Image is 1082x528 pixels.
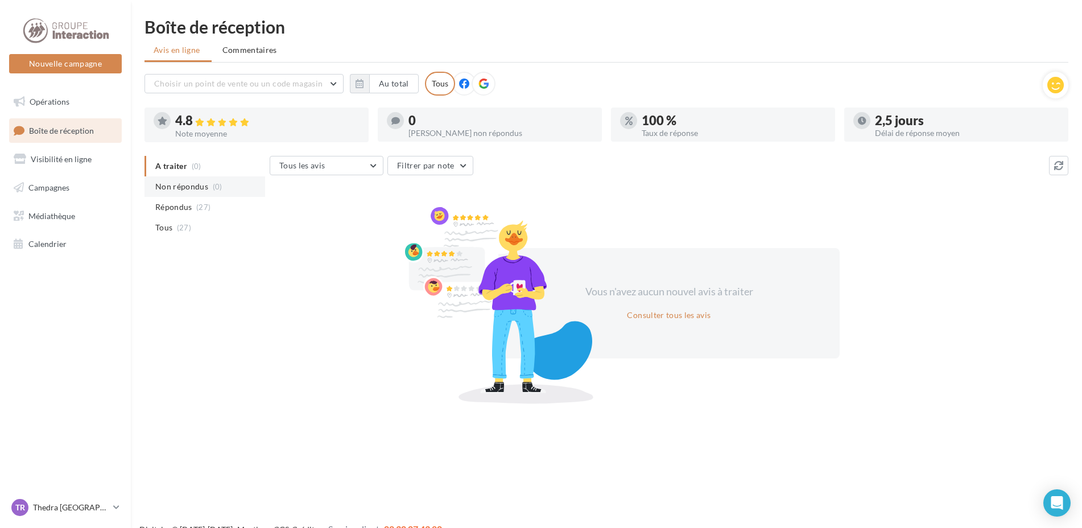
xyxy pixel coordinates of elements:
[9,54,122,73] button: Nouvelle campagne
[387,156,473,175] button: Filtrer par note
[7,232,124,256] a: Calendrier
[350,74,419,93] button: Au total
[144,74,344,93] button: Choisir un point de vente ou un code magasin
[425,72,455,96] div: Tous
[642,114,826,127] div: 100 %
[155,201,192,213] span: Répondus
[196,203,210,212] span: (27)
[28,239,67,249] span: Calendrier
[279,160,325,170] span: Tous les avis
[875,114,1059,127] div: 2,5 jours
[7,118,124,143] a: Boîte de réception
[7,147,124,171] a: Visibilité en ligne
[175,130,360,138] div: Note moyenne
[29,125,94,135] span: Boîte de réception
[177,223,191,232] span: (27)
[28,183,69,192] span: Campagnes
[642,129,826,137] div: Taux de réponse
[7,90,124,114] a: Opérations
[571,284,767,299] div: Vous n'avez aucun nouvel avis à traiter
[155,222,172,233] span: Tous
[155,181,208,192] span: Non répondus
[7,204,124,228] a: Médiathèque
[875,129,1059,137] div: Délai de réponse moyen
[15,502,25,513] span: TR
[175,114,360,127] div: 4.8
[30,97,69,106] span: Opérations
[408,129,593,137] div: [PERSON_NAME] non répondus
[222,44,277,56] span: Commentaires
[270,156,383,175] button: Tous les avis
[28,211,75,220] span: Médiathèque
[31,154,92,164] span: Visibilité en ligne
[33,502,109,513] p: Thedra [GEOGRAPHIC_DATA]
[369,74,419,93] button: Au total
[154,79,323,88] span: Choisir un point de vente ou un code magasin
[622,308,715,322] button: Consulter tous les avis
[7,176,124,200] a: Campagnes
[408,114,593,127] div: 0
[1043,489,1071,517] div: Open Intercom Messenger
[9,497,122,518] a: TR Thedra [GEOGRAPHIC_DATA]
[144,18,1068,35] div: Boîte de réception
[213,182,222,191] span: (0)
